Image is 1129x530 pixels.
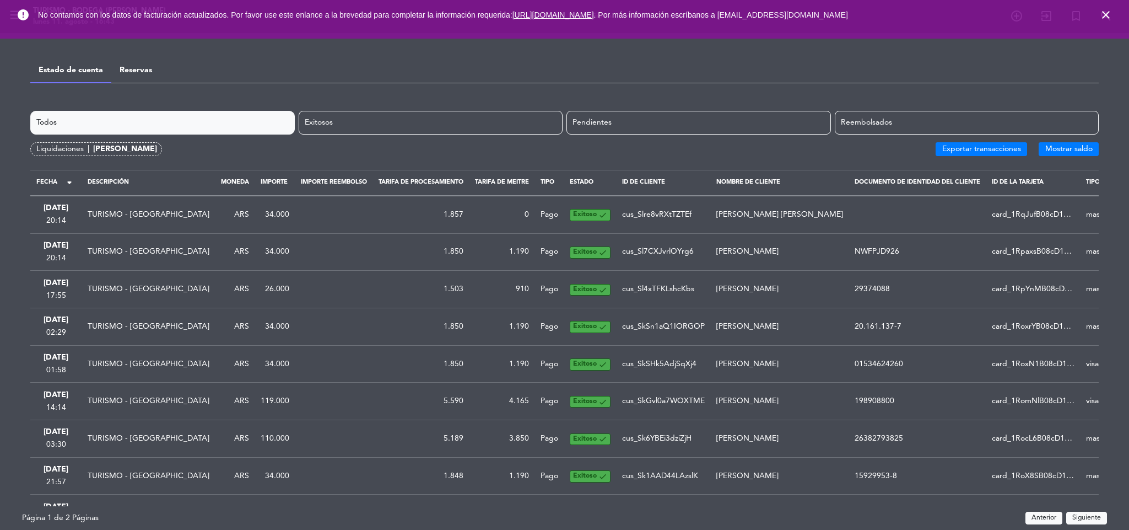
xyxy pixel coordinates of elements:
div: 02:29 [36,326,76,339]
div: Exitoso [570,396,611,408]
div: cus_Sk6YBEi3dziZjH [622,432,705,445]
div: Todos [30,111,295,135]
span: Nombre de cliente [716,179,780,185]
div: Exitoso [570,284,611,296]
button: Exportar transacciones [936,142,1027,156]
td: 29374088 [849,271,986,308]
td: Pago [534,233,564,271]
td: [PERSON_NAME] [710,233,849,271]
td: 4.165 [469,383,534,420]
span: Id de la tarjeta [992,179,1044,185]
td: 910 [469,271,534,308]
div: 20:14 [36,215,76,227]
td: ARS [215,420,255,457]
div: [DATE] [36,277,76,290]
td: 198908800 [849,383,986,420]
td: [PERSON_NAME] [710,271,849,308]
div: 17:55 [36,290,76,302]
td: [PERSON_NAME] [710,345,849,383]
div: [DATE] [36,501,76,513]
td: 34.000 [255,196,295,233]
span: Fecha [36,178,57,188]
div: Exitoso [570,470,611,483]
span: 5.590 [444,397,463,405]
div: [DATE] [36,351,76,364]
td: 26.000 [255,271,295,308]
div: cus_SkSHk5AdjSqXj4 [622,358,705,371]
div: card_1RpaxsB08cD1ddIJxoBWsxPN [992,245,1074,258]
td: 34.000 [255,345,295,383]
div: card_1RomNlB08cD1ddIJGvwfUd6d [992,395,1074,408]
div: 01:58 [36,364,76,377]
div: [DATE] [36,202,76,215]
span: check [598,210,607,221]
td: TURISMO - [GEOGRAPHIC_DATA] [82,271,215,308]
i: error [17,8,30,22]
span: 1.850 [444,323,463,330]
span: Estado [570,179,593,185]
td: Pago [534,420,564,457]
a: Estado de cuenta [39,66,103,74]
div: [DATE] [36,314,76,326]
button: Mostrar saldo [1039,142,1099,156]
td: TURISMO - [GEOGRAPHIC_DATA] [82,233,215,271]
td: 0 [469,196,534,233]
td: 110.000 [255,420,295,457]
th: Id de cliente [616,170,710,196]
div: Exitoso [570,358,611,371]
span: check [598,359,607,370]
span: 1.848 [444,472,463,480]
td: [PERSON_NAME] [710,308,849,345]
td: 34.000 [255,308,295,345]
div: card_1RoX8SB08cD1ddIJNP3hUo2i [992,470,1074,483]
td: TURISMO - [GEOGRAPHIC_DATA] [82,383,215,420]
td: 34.000 [255,457,295,495]
div: cus_SkSn1aQ1IORGOP [622,320,705,333]
span: check [598,247,607,258]
td: Pago [534,457,564,495]
div: Exitoso [570,321,611,333]
div: 20:14 [36,252,76,265]
td: ARS [215,233,255,271]
td: [PERSON_NAME] [710,457,849,495]
div: Exitoso [570,247,611,259]
div: cus_Slre8vRXtTZTEf [622,208,705,221]
span: check [598,434,607,445]
td: [PERSON_NAME] [PERSON_NAME] [710,196,849,233]
td: NWFPJD926 [849,233,986,271]
div: 14:14 [36,401,76,414]
div: card_1RocL6B08cD1ddIJHfhnqQwe [992,432,1074,445]
span: check [598,397,607,408]
span: 1.857 [444,211,463,218]
span: Tipo [541,179,554,185]
span: Tarifa de Meitre [475,179,529,185]
div: Reembolsados [835,111,1099,135]
span: | [88,143,89,156]
div: card_1RqJufB08cD1ddIJMs93fsbU [992,208,1074,221]
span: No contamos con los datos de facturación actualizados. Por favor use este enlance a la brevedad p... [38,10,848,19]
td: 1.190 [469,233,534,271]
div: [DATE] [36,239,76,252]
a: Reservas [120,66,152,74]
div: [DATE] [36,463,76,476]
div: Exitoso [570,433,611,446]
span: Documento de identidad del cliente [855,179,980,185]
a: . Por más información escríbanos a [EMAIL_ADDRESS][DOMAIN_NAME] [594,10,848,19]
div: Pendientes [566,111,831,135]
td: [PERSON_NAME] [710,383,849,420]
td: Pago [534,271,564,308]
span: 1.850 [444,248,463,255]
td: 15929953-8 [849,457,986,495]
span: 1.503 [444,285,463,293]
div: cus_Sk1AAD44LAzslK [622,470,705,483]
td: TURISMO - [GEOGRAPHIC_DATA] [82,420,215,457]
span: Importe [261,179,288,185]
td: 34.000 [255,233,295,271]
span: Descripción [88,179,129,185]
span: check [598,285,607,296]
td: Pago [534,345,564,383]
td: Pago [534,308,564,345]
div: 03:30 [36,438,76,451]
td: 20.161.137-7 [849,308,986,345]
div: Exitoso [570,209,611,221]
